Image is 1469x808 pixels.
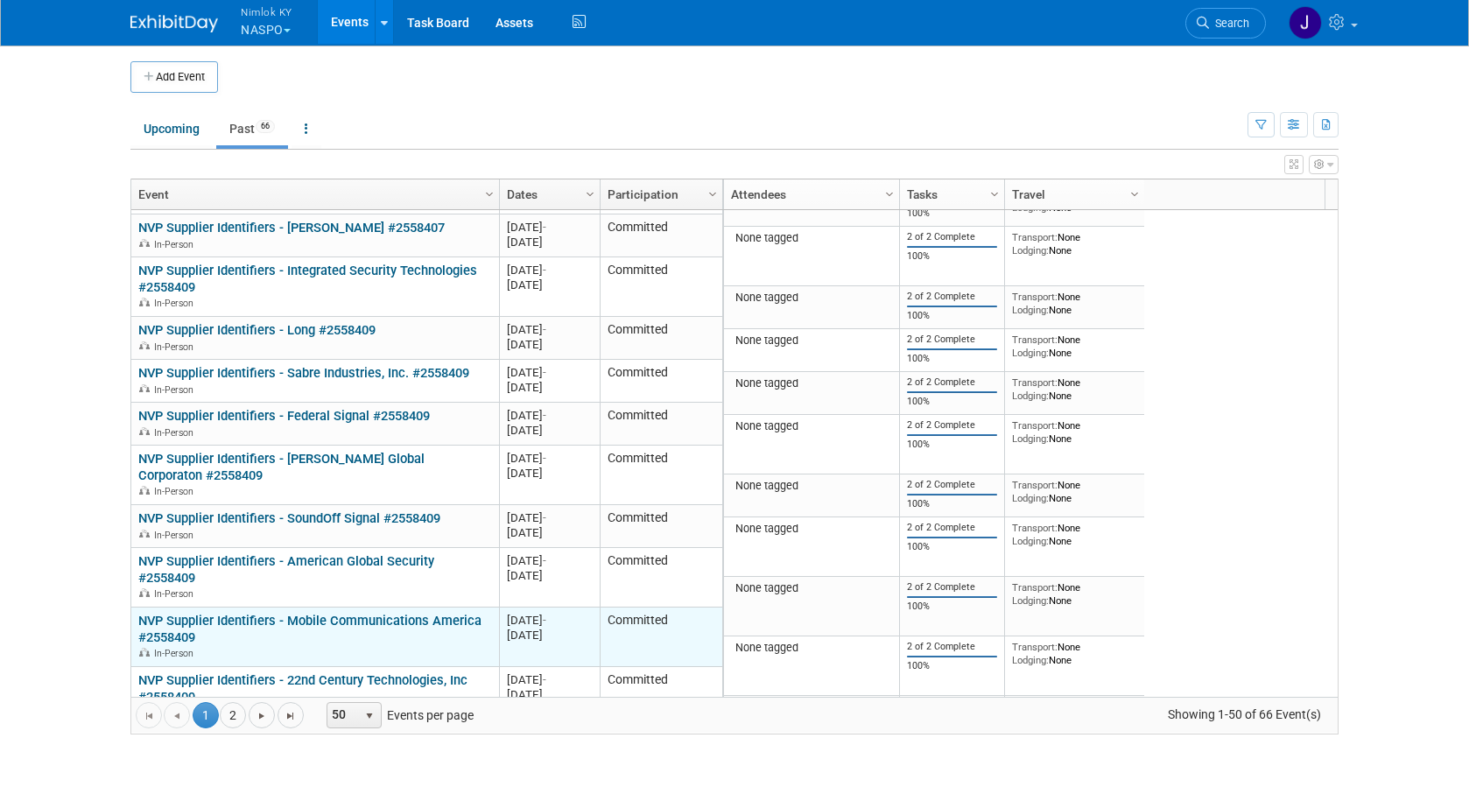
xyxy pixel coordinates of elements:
[507,510,592,525] div: [DATE]
[583,187,597,201] span: Column Settings
[327,703,357,727] span: 50
[249,702,275,728] a: Go to the next page
[600,257,722,317] td: Committed
[543,452,546,465] span: -
[507,628,592,643] div: [DATE]
[1012,492,1049,504] span: Lodging:
[507,179,588,209] a: Dates
[256,120,275,133] span: 66
[1012,522,1138,547] div: None None
[907,310,998,322] div: 100%
[154,648,199,659] span: In-Person
[139,588,150,597] img: In-Person Event
[1012,594,1049,607] span: Lodging:
[907,498,998,510] div: 100%
[907,660,998,672] div: 100%
[507,365,592,380] div: [DATE]
[581,179,601,206] a: Column Settings
[1012,244,1049,256] span: Lodging:
[706,187,720,201] span: Column Settings
[882,187,896,201] span: Column Settings
[305,702,491,728] span: Events per page
[284,709,298,723] span: Go to the last page
[1012,334,1138,359] div: None None
[543,673,546,686] span: -
[1012,231,1138,256] div: None None
[1012,376,1138,402] div: None None
[543,366,546,379] span: -
[600,667,722,727] td: Committed
[907,250,998,263] div: 100%
[731,581,893,595] div: None tagged
[139,384,150,393] img: In-Person Event
[1012,231,1058,243] span: Transport:
[170,709,184,723] span: Go to the previous page
[481,179,500,206] a: Column Settings
[543,554,546,567] span: -
[255,709,269,723] span: Go to the next page
[1012,641,1058,653] span: Transport:
[907,541,998,553] div: 100%
[1012,347,1049,359] span: Lodging:
[731,419,893,433] div: None tagged
[362,709,376,723] span: select
[139,239,150,248] img: In-Person Event
[1012,581,1058,594] span: Transport:
[907,291,998,303] div: 2 of 2 Complete
[154,427,199,439] span: In-Person
[731,376,893,390] div: None tagged
[1012,304,1049,316] span: Lodging:
[600,360,722,403] td: Committed
[1012,390,1049,402] span: Lodging:
[138,451,425,483] a: NVP Supplier Identifiers - [PERSON_NAME] Global Corporaton #2558409
[507,235,592,249] div: [DATE]
[1012,419,1058,432] span: Transport:
[154,486,199,497] span: In-Person
[138,672,467,705] a: NVP Supplier Identifiers - 22nd Century Technologies, Inc #2558409
[1012,376,1058,389] span: Transport:
[543,614,546,627] span: -
[130,15,218,32] img: ExhibitDay
[142,709,156,723] span: Go to the first page
[600,548,722,608] td: Committed
[154,298,199,309] span: In-Person
[1012,201,1049,214] span: Lodging:
[704,179,723,206] a: Column Settings
[507,687,592,702] div: [DATE]
[907,641,998,653] div: 2 of 2 Complete
[139,530,150,538] img: In-Person Event
[138,322,376,338] a: NVP Supplier Identifiers - Long #2558409
[507,263,592,278] div: [DATE]
[986,179,1005,206] a: Column Settings
[543,263,546,277] span: -
[731,522,893,536] div: None tagged
[907,334,998,346] div: 2 of 2 Complete
[507,672,592,687] div: [DATE]
[154,384,199,396] span: In-Person
[907,419,998,432] div: 2 of 2 Complete
[139,486,150,495] img: In-Person Event
[907,231,998,243] div: 2 of 2 Complete
[907,207,998,220] div: 100%
[600,608,722,667] td: Committed
[600,403,722,446] td: Committed
[1289,6,1322,39] img: Jamie Dunn
[543,221,546,234] span: -
[138,553,434,586] a: NVP Supplier Identifiers - American Global Security #2558409
[154,239,199,250] span: In-Person
[1012,419,1138,445] div: None None
[1012,479,1138,504] div: None None
[543,409,546,422] span: -
[154,341,199,353] span: In-Person
[1012,654,1049,666] span: Lodging:
[600,446,722,505] td: Committed
[136,702,162,728] a: Go to the first page
[482,187,496,201] span: Column Settings
[1185,8,1266,39] a: Search
[138,179,488,209] a: Event
[600,214,722,257] td: Committed
[138,510,440,526] a: NVP Supplier Identifiers - SoundOff Signal #2558409
[731,231,893,245] div: None tagged
[1012,535,1049,547] span: Lodging:
[1012,334,1058,346] span: Transport:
